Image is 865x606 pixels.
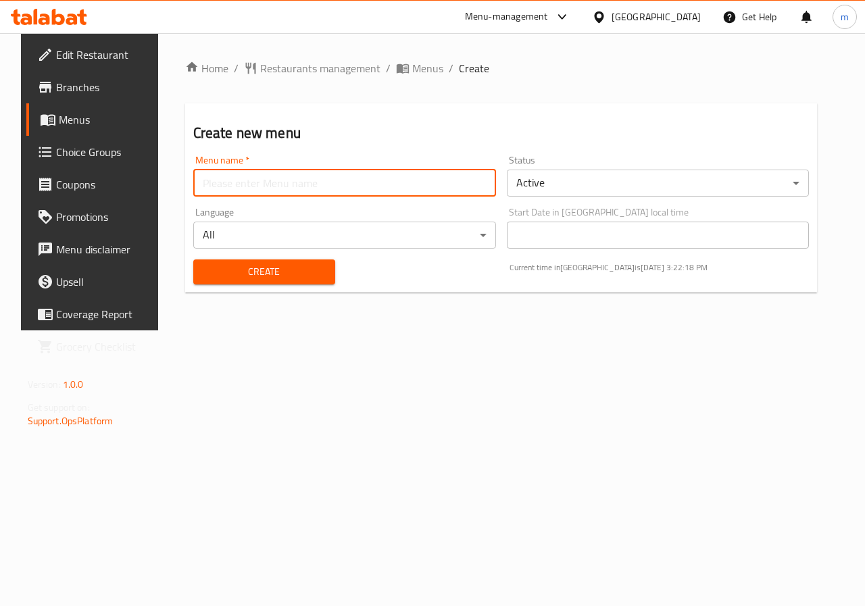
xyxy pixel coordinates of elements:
a: Home [185,60,228,76]
span: Coverage Report [56,306,155,322]
li: / [449,60,453,76]
a: Choice Groups [26,136,166,168]
span: Create [459,60,489,76]
a: Restaurants management [244,60,380,76]
span: Branches [56,79,155,95]
div: Menu-management [465,9,548,25]
div: All [193,222,496,249]
span: Grocery Checklist [56,338,155,355]
a: Branches [26,71,166,103]
a: Menu disclaimer [26,233,166,266]
a: Grocery Checklist [26,330,166,363]
span: Restaurants management [260,60,380,76]
a: Support.OpsPlatform [28,412,114,430]
div: Active [507,170,810,197]
a: Menus [396,60,443,76]
li: / [234,60,239,76]
span: Menus [59,111,155,128]
li: / [386,60,391,76]
a: Coupons [26,168,166,201]
span: m [841,9,849,24]
a: Coverage Report [26,298,166,330]
span: Choice Groups [56,144,155,160]
a: Menus [26,103,166,136]
a: Upsell [26,266,166,298]
div: [GEOGRAPHIC_DATA] [612,9,701,24]
nav: breadcrumb [185,60,818,76]
span: Promotions [56,209,155,225]
a: Edit Restaurant [26,39,166,71]
span: Edit Restaurant [56,47,155,63]
span: Menus [412,60,443,76]
span: Version: [28,376,61,393]
span: 1.0.0 [63,376,84,393]
input: Please enter Menu name [193,170,496,197]
p: Current time in [GEOGRAPHIC_DATA] is [DATE] 3:22:18 PM [510,261,810,274]
span: Get support on: [28,399,90,416]
span: Create [204,263,324,280]
button: Create [193,259,335,284]
h2: Create new menu [193,123,810,143]
span: Upsell [56,274,155,290]
span: Coupons [56,176,155,193]
a: Promotions [26,201,166,233]
span: Menu disclaimer [56,241,155,257]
